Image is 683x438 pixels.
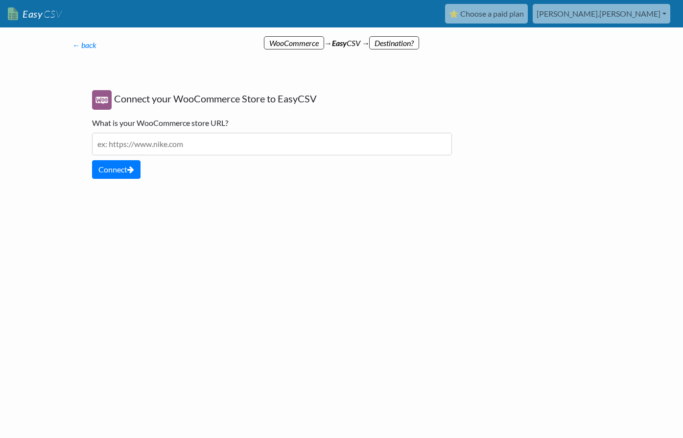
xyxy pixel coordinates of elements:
iframe: Drift Widget Chat Controller [634,389,671,426]
div: → CSV → [63,27,621,49]
a: EasyCSV [8,4,62,24]
a: ← back [72,40,97,49]
input: ex: https://www.nike.com [92,133,452,155]
span: CSV [43,8,62,20]
a: [PERSON_NAME].[PERSON_NAME] [533,4,670,24]
a: ⭐ Choose a paid plan [445,4,528,24]
h5: Connect your WooCommerce Store to EasyCSV [92,90,452,110]
img: WooCommerce [92,90,112,110]
button: Connect [92,160,141,179]
label: What is your WooCommerce store URL? [92,117,228,129]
